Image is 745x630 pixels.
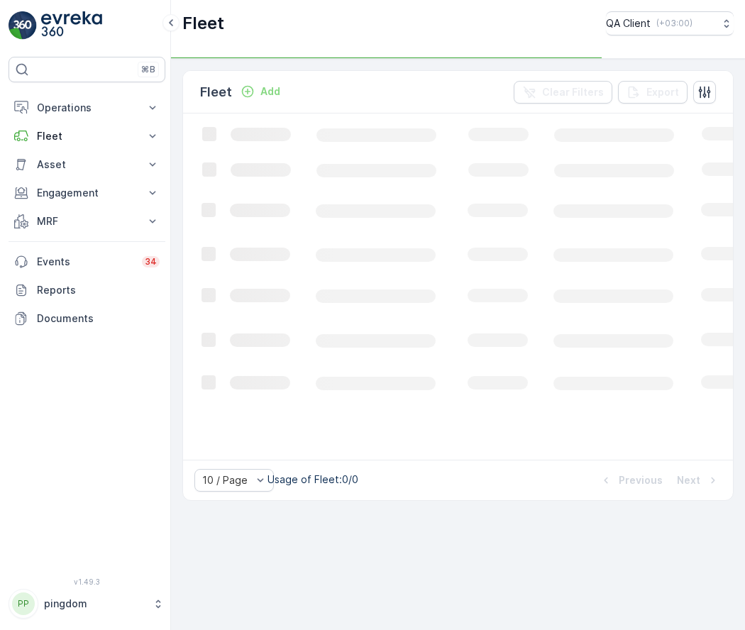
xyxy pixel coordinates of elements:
[677,473,700,487] p: Next
[514,81,612,104] button: Clear Filters
[606,11,734,35] button: QA Client(+03:00)
[37,283,160,297] p: Reports
[9,122,165,150] button: Fleet
[37,255,133,269] p: Events
[646,85,679,99] p: Export
[9,11,37,40] img: logo
[12,592,35,615] div: PP
[9,577,165,586] span: v 1.49.3
[675,472,722,489] button: Next
[9,248,165,276] a: Events34
[597,472,664,489] button: Previous
[182,12,224,35] p: Fleet
[235,83,286,100] button: Add
[37,311,160,326] p: Documents
[618,81,688,104] button: Export
[200,82,232,102] p: Fleet
[619,473,663,487] p: Previous
[542,85,604,99] p: Clear Filters
[9,207,165,236] button: MRF
[37,129,137,143] p: Fleet
[9,304,165,333] a: Documents
[41,11,102,40] img: logo_light-DOdMpM7g.png
[606,16,651,31] p: QA Client
[267,472,358,487] p: Usage of Fleet : 0/0
[141,64,155,75] p: ⌘B
[9,94,165,122] button: Operations
[260,84,280,99] p: Add
[656,18,692,29] p: ( +03:00 )
[37,101,137,115] p: Operations
[37,214,137,228] p: MRF
[9,150,165,179] button: Asset
[37,157,137,172] p: Asset
[37,186,137,200] p: Engagement
[9,589,165,619] button: PPpingdom
[44,597,145,611] p: pingdom
[9,179,165,207] button: Engagement
[9,276,165,304] a: Reports
[145,256,157,267] p: 34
